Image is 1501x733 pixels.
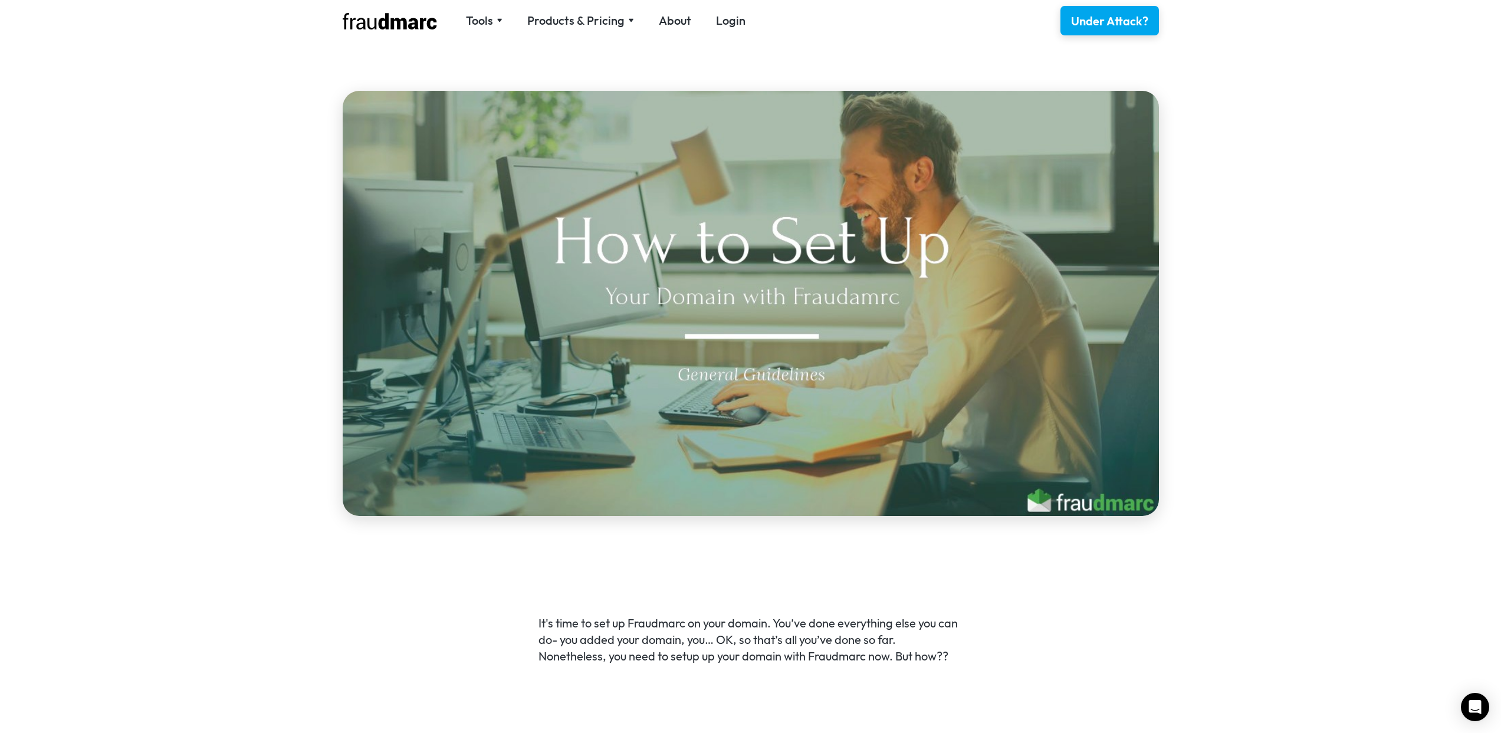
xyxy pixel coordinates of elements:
[538,615,963,665] p: It's time to set up Fraudmarc on your domain. You’ve done everything else you can do- you added y...
[466,12,502,29] div: Tools
[659,12,691,29] a: About
[1461,693,1489,721] div: Open Intercom Messenger
[1060,6,1159,35] a: Under Attack?
[716,12,745,29] a: Login
[1071,13,1148,29] div: Under Attack?
[466,12,493,29] div: Tools
[527,12,625,29] div: Products & Pricing
[527,12,634,29] div: Products & Pricing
